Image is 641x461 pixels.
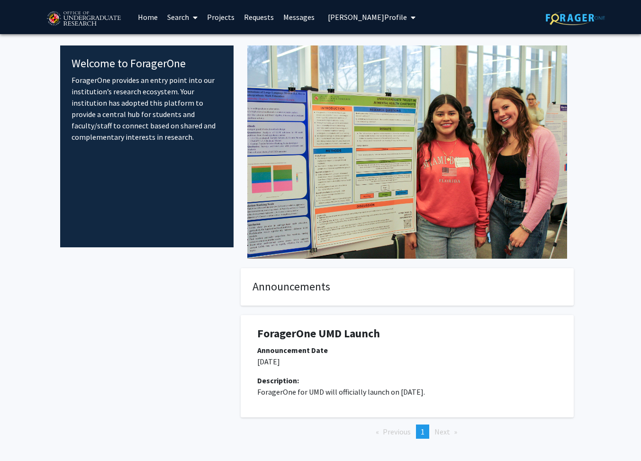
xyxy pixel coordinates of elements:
[279,0,319,34] a: Messages
[202,0,239,34] a: Projects
[257,375,557,386] div: Description:
[72,57,223,71] h4: Welcome to ForagerOne
[163,0,202,34] a: Search
[328,12,407,22] span: [PERSON_NAME] Profile
[7,418,40,454] iframe: Chat
[383,427,411,436] span: Previous
[253,280,562,294] h4: Announcements
[257,386,557,398] p: ForagerOne for UMD will officially launch on [DATE].
[546,10,605,25] img: ForagerOne Logo
[133,0,163,34] a: Home
[257,356,557,367] p: [DATE]
[421,427,424,436] span: 1
[434,427,450,436] span: Next
[239,0,279,34] a: Requests
[257,327,557,341] h1: ForagerOne UMD Launch
[241,425,574,439] ul: Pagination
[44,7,124,31] img: University of Maryland Logo
[257,344,557,356] div: Announcement Date
[72,74,223,143] p: ForagerOne provides an entry point into our institution’s research ecosystem. Your institution ha...
[247,45,567,259] img: Cover Image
